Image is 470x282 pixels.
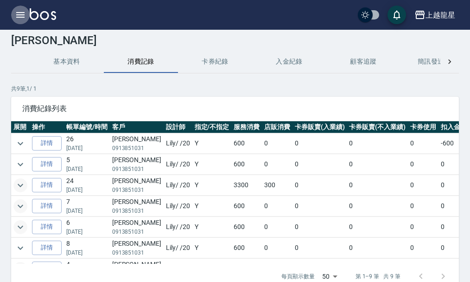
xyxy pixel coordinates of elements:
td: 0 [408,154,438,175]
td: Y [192,259,232,279]
p: 第 1–9 筆 共 9 筆 [356,272,400,281]
td: [PERSON_NAME] [110,154,164,175]
button: expand row [13,199,27,213]
td: 0 [408,259,438,279]
td: 0 [262,238,292,258]
td: Lily / /20 [164,154,192,175]
span: 消費紀錄列表 [22,104,448,113]
th: 展開 [11,121,30,133]
th: 設計師 [164,121,192,133]
a: 詳情 [32,262,62,276]
a: 詳情 [32,199,62,213]
td: 0 [292,238,347,258]
td: 0 [438,175,463,196]
td: 24 [64,175,110,196]
td: 4 [64,259,110,279]
a: 詳情 [32,241,62,255]
a: 詳情 [32,220,62,234]
td: 0 [438,238,463,258]
td: 0 [347,259,408,279]
h3: [PERSON_NAME] [11,34,459,47]
p: [DATE] [66,249,108,257]
td: 0 [292,133,347,154]
td: 0 [262,217,292,237]
button: 顧客追蹤 [326,51,400,73]
a: 詳情 [32,178,62,192]
td: 0 [262,196,292,216]
td: 0 [292,175,347,196]
td: 0 [347,196,408,216]
td: 6 [64,217,110,237]
th: 操作 [30,121,64,133]
p: 0913851031 [112,249,161,257]
div: 上越龍星 [426,9,455,21]
p: 0913851031 [112,165,161,173]
td: 0 [347,154,408,175]
td: 300 [262,175,292,196]
td: Lily / /20 [164,175,192,196]
button: 基本資料 [30,51,104,73]
td: Y [192,133,232,154]
td: [PERSON_NAME] [110,259,164,279]
td: 0 [438,259,463,279]
td: [PERSON_NAME] [110,175,164,196]
td: [PERSON_NAME] [110,196,164,216]
td: 600 [231,154,262,175]
td: Lily / /20 [164,133,192,154]
td: 3300 [231,175,262,196]
td: Lily / /20 [164,217,192,237]
td: [PERSON_NAME] [110,238,164,258]
th: 帳單編號/時間 [64,121,110,133]
td: [PERSON_NAME] [110,133,164,154]
td: 0 [262,259,292,279]
td: 26 [64,133,110,154]
td: 0 [347,238,408,258]
button: expand row [13,262,27,276]
th: 卡券販賣(不入業績) [347,121,408,133]
td: 0 [347,133,408,154]
th: 卡券販賣(入業績) [292,121,347,133]
td: Y [192,154,232,175]
td: 0 [408,217,438,237]
button: expand row [13,241,27,255]
td: Lily / /20 [164,238,192,258]
td: 8 [64,238,110,258]
td: Y [192,196,232,216]
a: 詳情 [32,157,62,171]
td: 0 [408,196,438,216]
th: 客戶 [110,121,164,133]
td: Y [192,238,232,258]
button: 卡券紀錄 [178,51,252,73]
td: 600 [231,133,262,154]
img: Logo [30,8,56,20]
td: 0 [262,154,292,175]
td: 0 [438,154,463,175]
p: [DATE] [66,207,108,215]
td: [PERSON_NAME] [110,217,164,237]
button: 上越龍星 [411,6,459,25]
p: [DATE] [66,144,108,152]
td: Y [192,175,232,196]
td: 600 [231,259,262,279]
button: expand row [13,178,27,192]
td: 0 [347,175,408,196]
th: 扣入金 [438,121,463,133]
p: [DATE] [66,165,108,173]
button: expand row [13,157,27,171]
p: [DATE] [66,186,108,194]
td: 0 [262,133,292,154]
td: 0 [438,196,463,216]
td: 5 [64,154,110,175]
td: -600 [438,133,463,154]
td: 600 [231,217,262,237]
button: expand row [13,137,27,151]
td: Lily / /20 [164,259,192,279]
td: 600 [231,238,262,258]
th: 服務消費 [231,121,262,133]
p: [DATE] [66,228,108,236]
button: save [387,6,406,24]
p: 0913851031 [112,207,161,215]
th: 卡券使用 [408,121,438,133]
p: 每頁顯示數量 [281,272,315,281]
button: expand row [13,220,27,234]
